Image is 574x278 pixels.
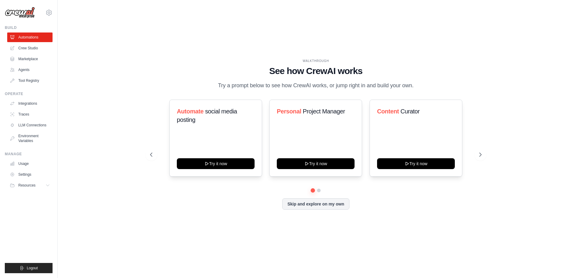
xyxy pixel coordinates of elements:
[5,7,35,18] img: Logo
[7,159,53,168] a: Usage
[5,263,53,273] button: Logout
[7,54,53,64] a: Marketplace
[277,108,301,115] span: Personal
[7,65,53,75] a: Agents
[5,152,53,156] div: Manage
[27,266,38,270] span: Logout
[215,81,417,90] p: Try a prompt below to see how CrewAI works, or jump right in and build your own.
[377,158,455,169] button: Try it now
[7,76,53,85] a: Tool Registry
[7,120,53,130] a: LLM Connections
[7,131,53,146] a: Environment Variables
[377,108,399,115] span: Content
[5,91,53,96] div: Operate
[5,25,53,30] div: Build
[7,99,53,108] a: Integrations
[400,108,420,115] span: Curator
[177,108,204,115] span: Automate
[282,198,349,210] button: Skip and explore on my own
[7,170,53,179] a: Settings
[303,108,345,115] span: Project Manager
[177,158,255,169] button: Try it now
[277,158,355,169] button: Try it now
[7,110,53,119] a: Traces
[177,108,237,123] span: social media posting
[7,181,53,190] button: Resources
[150,59,482,63] div: WALKTHROUGH
[150,66,482,76] h1: See how CrewAI works
[18,183,35,188] span: Resources
[7,32,53,42] a: Automations
[7,43,53,53] a: Crew Studio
